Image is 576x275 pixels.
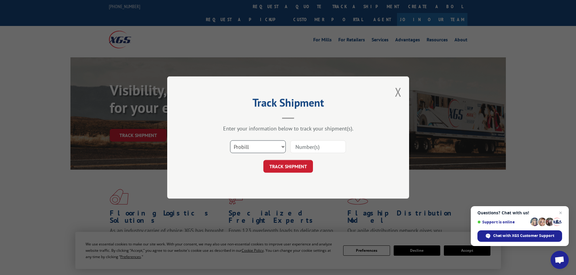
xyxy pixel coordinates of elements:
[290,140,346,153] input: Number(s)
[557,209,564,216] span: Close chat
[477,210,562,215] span: Questions? Chat with us!
[551,251,569,269] div: Open chat
[493,233,554,238] span: Chat with XGS Customer Support
[263,160,313,173] button: TRACK SHIPMENT
[477,220,528,224] span: Support is online
[197,125,379,132] div: Enter your information below to track your shipment(s).
[395,84,402,100] button: Close modal
[197,98,379,110] h2: Track Shipment
[477,230,562,242] div: Chat with XGS Customer Support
